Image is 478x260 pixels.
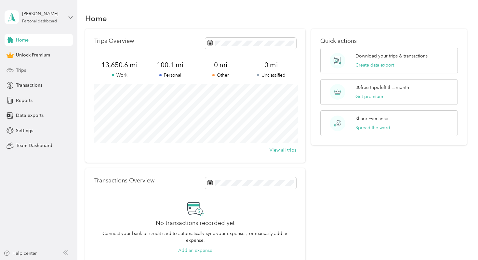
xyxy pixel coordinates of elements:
[16,52,50,58] span: Unlock Premium
[246,72,296,79] p: Unclassified
[145,72,195,79] p: Personal
[195,72,246,79] p: Other
[320,38,458,44] p: Quick actions
[355,84,409,91] p: 30 free trips left this month
[16,67,26,74] span: Trips
[94,72,145,79] p: Work
[94,230,296,244] p: Connect your bank or credit card to automatically sync your expenses, or manually add an expense.
[145,60,195,69] span: 100.1 mi
[16,97,33,104] span: Reports
[178,247,212,254] button: Add an expense
[94,177,154,184] p: Transactions Overview
[16,112,44,119] span: Data exports
[22,10,63,17] div: [PERSON_NAME]
[355,53,428,59] p: Download your trips & transactions
[16,82,42,89] span: Transactions
[355,115,388,122] p: Share Everlance
[355,62,394,68] button: Create data export
[246,60,296,69] span: 0 mi
[355,124,390,131] button: Spread the word
[94,60,145,69] span: 13,650.6 mi
[16,127,33,134] span: Settings
[195,60,246,69] span: 0 mi
[16,142,52,149] span: Team Dashboard
[22,19,57,23] div: Personal dashboard
[85,15,107,22] h1: Home
[4,250,37,257] button: Help center
[156,220,235,227] h2: No transactions recorded yet
[270,147,296,154] button: View all trips
[442,224,478,260] iframe: Everlance-gr Chat Button Frame
[16,37,29,43] span: Home
[355,93,383,100] button: Get premium
[94,38,134,44] p: Trips Overview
